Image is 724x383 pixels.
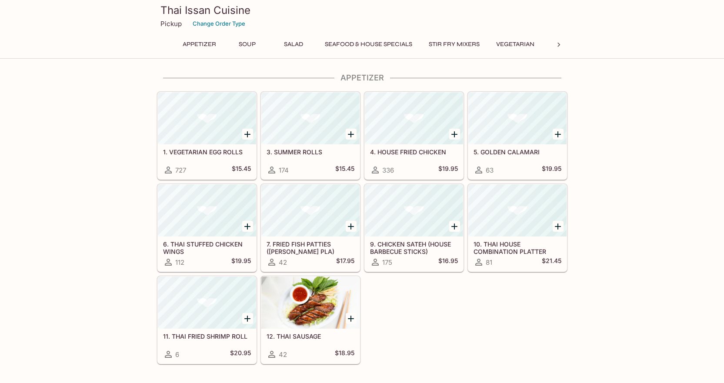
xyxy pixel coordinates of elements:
a: 5. GOLDEN CALAMARI63$19.95 [468,92,567,180]
a: 6. THAI STUFFED CHICKEN WINGS112$19.95 [157,184,257,272]
button: Add 4. HOUSE FRIED CHICKEN [449,129,460,140]
h5: $15.45 [335,165,354,175]
h5: $18.95 [335,349,354,360]
a: 3. SUMMER ROLLS174$15.45 [261,92,360,180]
h5: $17.95 [336,257,354,267]
button: Salad [274,38,313,50]
h5: 10. THAI HOUSE COMBINATION PLATTER [474,240,561,255]
h5: $15.45 [232,165,251,175]
h5: $16.95 [438,257,458,267]
a: 12. THAI SAUSAGE42$18.95 [261,276,360,364]
button: Add 6. THAI STUFFED CHICKEN WINGS [242,221,253,232]
h5: 9. CHICKEN SATEH (HOUSE BARBECUE STICKS) [370,240,458,255]
h5: $19.95 [231,257,251,267]
button: Add 11. THAI FRIED SHRIMP ROLL [242,313,253,324]
a: 7. FRIED FISH PATTIES ([PERSON_NAME] PLA)42$17.95 [261,184,360,272]
h5: $19.95 [542,165,561,175]
span: 112 [175,258,184,266]
button: Add 10. THAI HOUSE COMBINATION PLATTER [553,221,564,232]
h5: 6. THAI STUFFED CHICKEN WINGS [163,240,251,255]
a: 4. HOUSE FRIED CHICKEN336$19.95 [364,92,464,180]
div: 7. FRIED FISH PATTIES (TOD MUN PLA) [261,184,360,236]
div: 3. SUMMER ROLLS [261,92,360,144]
button: Soup [228,38,267,50]
button: Add 1. VEGETARIAN EGG ROLLS [242,129,253,140]
span: 63 [486,166,494,174]
a: 1. VEGETARIAN EGG ROLLS727$15.45 [157,92,257,180]
div: 9. CHICKEN SATEH (HOUSE BARBECUE STICKS) [365,184,463,236]
span: 336 [382,166,394,174]
button: Noodles [546,38,585,50]
span: 42 [279,350,287,359]
h5: 1. VEGETARIAN EGG ROLLS [163,148,251,156]
h5: 12. THAI SAUSAGE [267,333,354,340]
button: Add 3. SUMMER ROLLS [346,129,357,140]
div: 12. THAI SAUSAGE [261,276,360,329]
button: Vegetarian [491,38,539,50]
h5: 4. HOUSE FRIED CHICKEN [370,148,458,156]
div: 4. HOUSE FRIED CHICKEN [365,92,463,144]
div: 5. GOLDEN CALAMARI [468,92,567,144]
button: Seafood & House Specials [320,38,417,50]
div: 1. VEGETARIAN EGG ROLLS [158,92,256,144]
h5: $20.95 [230,349,251,360]
button: Add 12. THAI SAUSAGE [346,313,357,324]
span: 81 [486,258,492,266]
h5: $19.95 [438,165,458,175]
button: Add 7. FRIED FISH PATTIES (TOD MUN PLA) [346,221,357,232]
button: Change Order Type [189,17,249,30]
span: 727 [175,166,186,174]
h5: 11. THAI FRIED SHRIMP ROLL [163,333,251,340]
button: Appetizer [178,38,221,50]
div: 6. THAI STUFFED CHICKEN WINGS [158,184,256,236]
button: Add 5. GOLDEN CALAMARI [553,129,564,140]
div: 10. THAI HOUSE COMBINATION PLATTER [468,184,567,236]
h5: 7. FRIED FISH PATTIES ([PERSON_NAME] PLA) [267,240,354,255]
p: Pickup [160,20,182,28]
button: Stir Fry Mixers [424,38,484,50]
span: 6 [175,350,179,359]
h5: 5. GOLDEN CALAMARI [474,148,561,156]
a: 9. CHICKEN SATEH (HOUSE BARBECUE STICKS)175$16.95 [364,184,464,272]
h3: Thai Issan Cuisine [160,3,564,17]
a: 11. THAI FRIED SHRIMP ROLL6$20.95 [157,276,257,364]
h5: $21.45 [542,257,561,267]
h4: Appetizer [157,73,567,83]
a: 10. THAI HOUSE COMBINATION PLATTER81$21.45 [468,184,567,272]
div: 11. THAI FRIED SHRIMP ROLL [158,276,256,329]
span: 42 [279,258,287,266]
span: 175 [382,258,392,266]
span: 174 [279,166,289,174]
button: Add 9. CHICKEN SATEH (HOUSE BARBECUE STICKS) [449,221,460,232]
h5: 3. SUMMER ROLLS [267,148,354,156]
